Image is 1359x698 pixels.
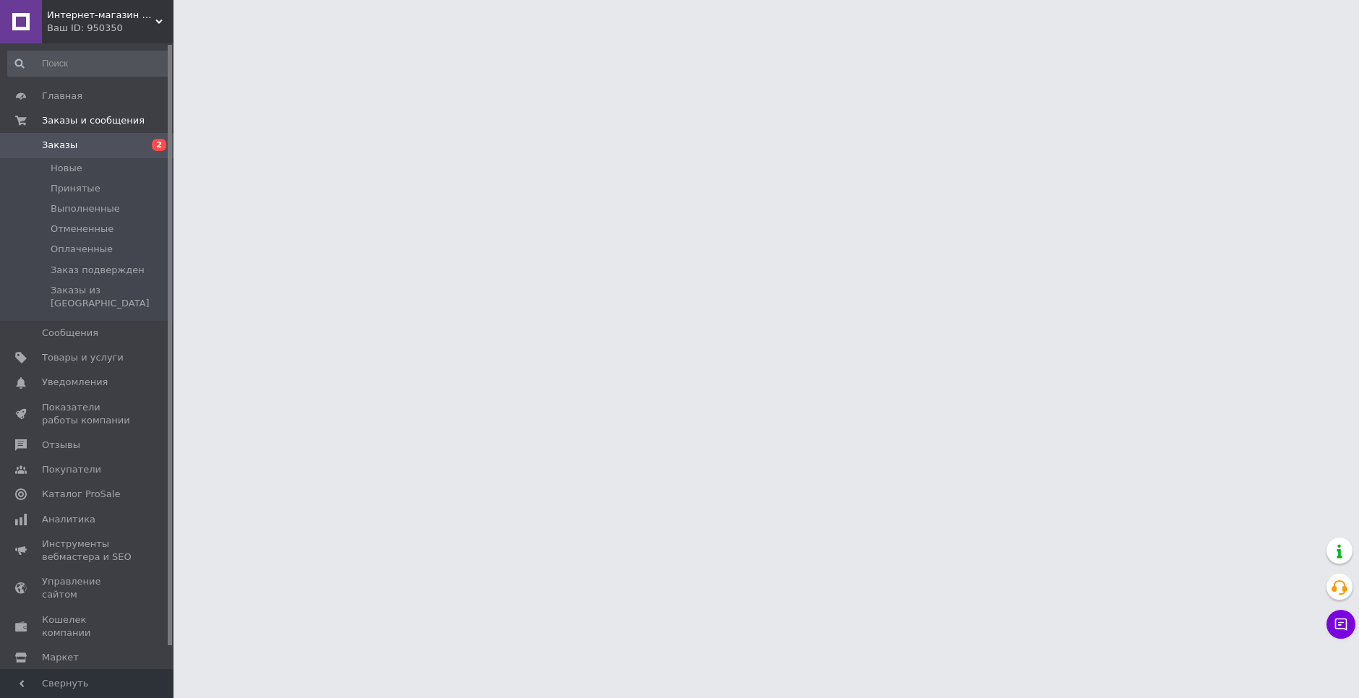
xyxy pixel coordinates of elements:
span: Заказы [42,139,77,152]
span: Инструменты вебмастера и SEO [42,538,134,564]
button: Чат с покупателем [1326,610,1355,639]
span: Сообщения [42,327,98,340]
span: Главная [42,90,82,103]
span: Выполненные [51,202,120,215]
span: Оплаченные [51,243,113,256]
span: Управление сайтом [42,575,134,601]
span: Кошелек компании [42,613,134,639]
span: Новые [51,162,82,175]
span: Товары и услуги [42,351,124,364]
span: Каталог ProSale [42,488,120,501]
span: Покупатели [42,463,101,476]
span: Отмененные [51,223,113,236]
span: Маркет [42,651,79,664]
input: Поиск [7,51,171,77]
span: Принятые [51,182,100,195]
span: Заказ подвержден [51,264,145,277]
span: Показатели работы компании [42,401,134,427]
span: Интернет-магазин «Finetyres» [47,9,155,22]
span: Отзывы [42,439,80,452]
span: Аналитика [42,513,95,526]
span: 2 [152,139,166,151]
span: Уведомления [42,376,108,389]
span: Заказы и сообщения [42,114,145,127]
span: Заказы из [GEOGRAPHIC_DATA] [51,284,169,310]
div: Ваш ID: 950350 [47,22,173,35]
